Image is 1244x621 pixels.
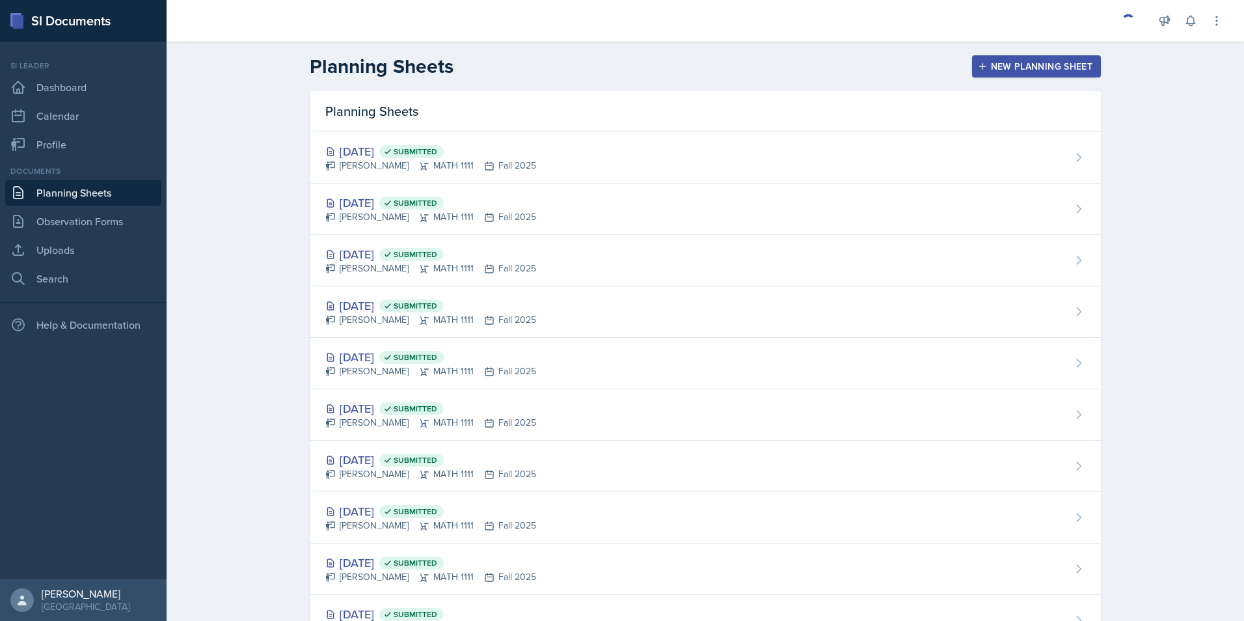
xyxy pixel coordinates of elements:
div: Planning Sheets [310,91,1101,132]
span: Submitted [394,506,437,517]
div: [PERSON_NAME] [42,587,129,600]
span: Submitted [394,249,437,260]
a: [DATE] Submitted [PERSON_NAME]MATH 1111Fall 2025 [310,338,1101,389]
div: Si leader [5,60,161,72]
a: [DATE] Submitted [PERSON_NAME]MATH 1111Fall 2025 [310,132,1101,184]
span: Submitted [394,558,437,568]
span: Submitted [394,146,437,157]
div: [PERSON_NAME] MATH 1111 Fall 2025 [325,210,536,224]
span: Submitted [394,455,437,465]
a: [DATE] Submitted [PERSON_NAME]MATH 1111Fall 2025 [310,492,1101,544]
div: New Planning Sheet [980,61,1092,72]
span: Submitted [394,198,437,208]
div: [PERSON_NAME] MATH 1111 Fall 2025 [325,416,536,430]
a: Planning Sheets [5,180,161,206]
div: [DATE] [325,194,536,212]
div: [PERSON_NAME] MATH 1111 Fall 2025 [325,159,536,172]
a: Profile [5,131,161,158]
div: [PERSON_NAME] MATH 1111 Fall 2025 [325,570,536,584]
a: Search [5,266,161,292]
span: Submitted [394,609,437,620]
span: Submitted [394,301,437,311]
div: [DATE] [325,554,536,572]
div: [DATE] [325,503,536,520]
div: Documents [5,165,161,177]
span: Submitted [394,352,437,363]
div: [GEOGRAPHIC_DATA] [42,600,129,613]
div: [DATE] [325,451,536,469]
span: Submitted [394,404,437,414]
div: [PERSON_NAME] MATH 1111 Fall 2025 [325,467,536,481]
a: Observation Forms [5,208,161,234]
a: Dashboard [5,74,161,100]
a: [DATE] Submitted [PERSON_NAME]MATH 1111Fall 2025 [310,286,1101,338]
a: [DATE] Submitted [PERSON_NAME]MATH 1111Fall 2025 [310,441,1101,492]
div: [DATE] [325,245,536,263]
a: [DATE] Submitted [PERSON_NAME]MATH 1111Fall 2025 [310,235,1101,286]
a: Calendar [5,103,161,129]
a: [DATE] Submitted [PERSON_NAME]MATH 1111Fall 2025 [310,544,1101,595]
h2: Planning Sheets [310,55,453,78]
div: [DATE] [325,400,536,417]
div: [PERSON_NAME] MATH 1111 Fall 2025 [325,365,536,378]
div: [DATE] [325,297,536,314]
div: [PERSON_NAME] MATH 1111 Fall 2025 [325,262,536,275]
div: [PERSON_NAME] MATH 1111 Fall 2025 [325,313,536,327]
button: New Planning Sheet [972,55,1101,77]
div: [PERSON_NAME] MATH 1111 Fall 2025 [325,519,536,532]
a: [DATE] Submitted [PERSON_NAME]MATH 1111Fall 2025 [310,389,1101,441]
a: [DATE] Submitted [PERSON_NAME]MATH 1111Fall 2025 [310,184,1101,235]
div: [DATE] [325,143,536,160]
a: Uploads [5,237,161,263]
div: [DATE] [325,348,536,366]
div: Help & Documentation [5,312,161,338]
